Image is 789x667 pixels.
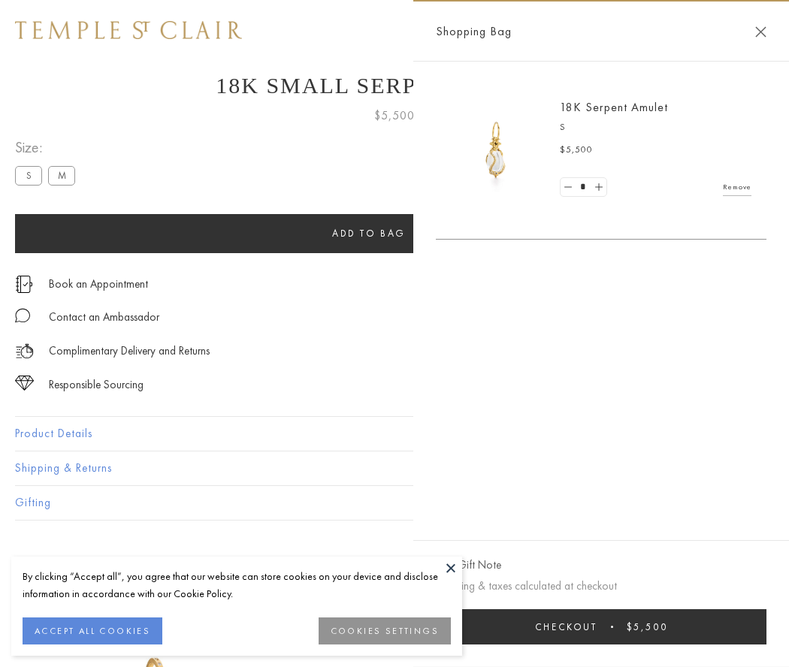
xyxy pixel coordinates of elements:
button: Shipping & Returns [15,451,774,485]
p: S [560,120,751,135]
label: M [48,166,75,185]
button: Checkout $5,500 [436,609,766,644]
h1: 18K Small Serpent Amulet [15,73,774,98]
div: By clicking “Accept all”, you agree that our website can store cookies on your device and disclos... [23,568,451,602]
img: P51836-E11SERPPV [451,105,541,195]
span: Add to bag [332,227,406,240]
img: MessageIcon-01_2.svg [15,308,30,323]
img: icon_sourcing.svg [15,376,34,391]
img: Temple St. Clair [15,21,242,39]
div: Responsible Sourcing [49,376,144,394]
a: Set quantity to 2 [591,178,606,197]
button: Gifting [15,486,774,520]
img: icon_delivery.svg [15,342,34,361]
span: $5,500 [627,620,668,633]
span: $5,500 [560,143,593,158]
span: Size: [15,135,81,160]
button: COOKIES SETTINGS [319,617,451,644]
button: Add Gift Note [436,556,501,575]
a: Set quantity to 0 [561,178,576,197]
p: Complimentary Delivery and Returns [49,342,210,361]
a: 18K Serpent Amulet [560,99,668,115]
span: Checkout [535,620,597,633]
button: Close Shopping Bag [755,26,766,38]
div: Contact an Ambassador [49,308,159,327]
span: Shopping Bag [436,22,512,41]
img: icon_appointment.svg [15,276,33,293]
a: Book an Appointment [49,276,148,292]
button: Add to bag [15,214,723,253]
p: Shipping & taxes calculated at checkout [436,577,766,596]
button: ACCEPT ALL COOKIES [23,617,162,644]
span: $5,500 [374,106,415,125]
button: Product Details [15,417,774,451]
label: S [15,166,42,185]
a: Remove [723,179,751,195]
